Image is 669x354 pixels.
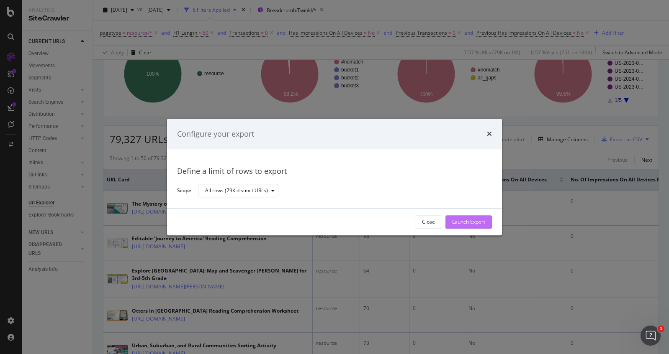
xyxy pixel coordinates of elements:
[658,326,664,332] span: 1
[177,129,254,140] div: Configure your export
[177,187,191,196] label: Scope
[167,119,502,235] div: modal
[198,184,278,198] button: All rows (79K distinct URLs)
[445,215,492,229] button: Launch Export
[641,326,661,346] iframe: Intercom live chat
[205,188,268,194] div: All rows (79K distinct URLs)
[452,219,485,226] div: Launch Export
[487,129,492,140] div: times
[415,215,442,229] button: Close
[177,166,492,177] div: Define a limit of rows to export
[422,219,435,226] div: Close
